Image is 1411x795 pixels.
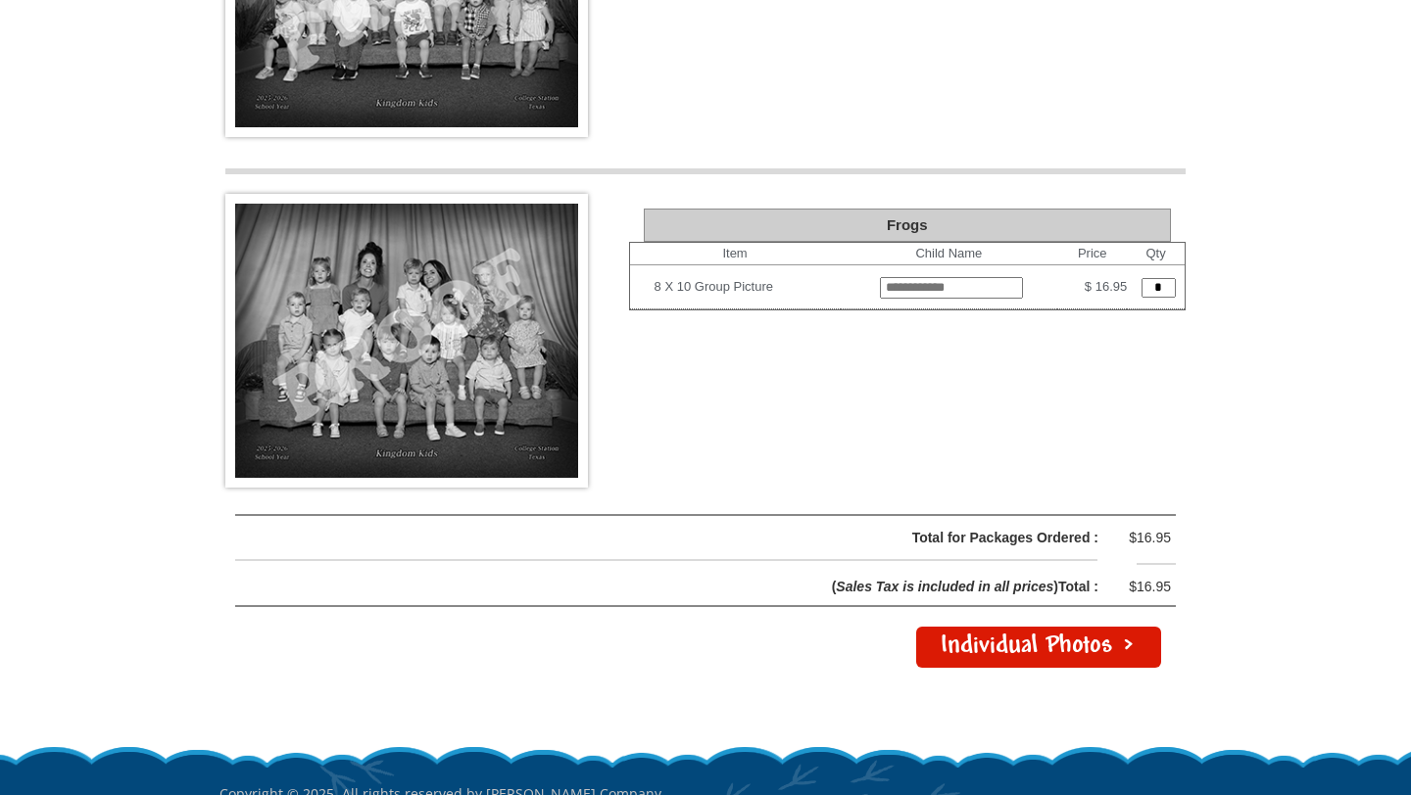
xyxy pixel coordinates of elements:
[1112,526,1171,550] div: $16.95
[1057,265,1127,309] td: $ 16.95
[1112,575,1171,599] div: $16.95
[236,575,1098,599] div: ( )
[225,194,588,488] img: Frogs
[1057,243,1127,265] th: Price
[1058,579,1098,594] span: Total :
[916,627,1161,668] a: Individual Photos >
[836,579,1053,594] span: Sales Tax is included in all prices
[630,243,841,265] th: Item
[1127,243,1185,265] th: Qty
[655,271,841,303] td: 8 X 10 Group Picture
[644,209,1171,242] div: Frogs
[841,243,1058,265] th: Child Name
[285,526,1098,550] div: Total for Packages Ordered :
